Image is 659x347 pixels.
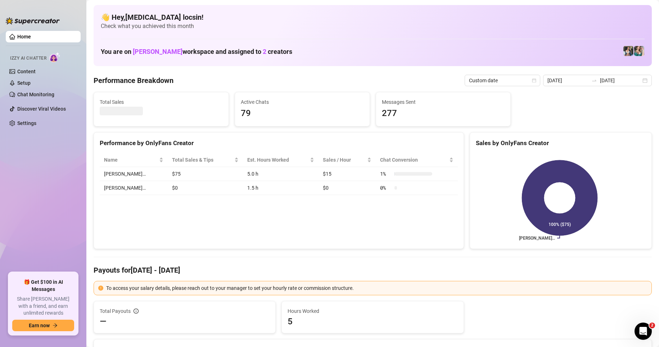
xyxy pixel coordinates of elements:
div: To access your salary details, please reach out to your manager to set your hourly rate or commis... [106,284,647,292]
span: calendar [532,78,536,83]
iframe: Intercom live chat [635,323,652,340]
h1: You are on workspace and assigned to creators [101,48,292,56]
th: Sales / Hour [319,153,376,167]
img: AI Chatter [49,52,60,63]
span: exclamation-circle [98,286,103,291]
button: Earn nowarrow-right [12,320,74,331]
span: Earn now [29,323,50,328]
h4: 👋 Hey, [MEDICAL_DATA] locsin ! [101,12,645,22]
span: [PERSON_NAME] [133,48,182,55]
span: Custom date [469,75,536,86]
text: [PERSON_NAME]… [519,236,555,241]
div: Sales by OnlyFans Creator [476,138,646,148]
input: End date [600,77,641,84]
span: — [100,316,107,327]
td: $75 [168,167,243,181]
img: Zaddy [634,46,644,56]
div: Performance by OnlyFans Creator [100,138,458,148]
span: Total Sales [100,98,223,106]
a: Settings [17,120,36,126]
td: 1.5 h [243,181,319,195]
td: $0 [168,181,243,195]
td: [PERSON_NAME]… [100,167,168,181]
span: Active Chats [241,98,364,106]
span: 1 % [380,170,392,178]
td: $15 [319,167,376,181]
a: Setup [17,80,31,86]
th: Name [100,153,168,167]
td: 5.0 h [243,167,319,181]
span: arrow-right [53,323,58,328]
span: Check what you achieved this month [101,22,645,30]
span: 2 [263,48,266,55]
span: 2 [649,323,655,328]
th: Chat Conversion [376,153,458,167]
td: $0 [319,181,376,195]
a: Home [17,34,31,40]
span: Total Sales & Tips [172,156,233,164]
div: Est. Hours Worked [247,156,308,164]
img: Katy [623,46,633,56]
span: to [591,78,597,83]
span: Chat Conversion [380,156,448,164]
img: logo-BBDzfeDw.svg [6,17,60,24]
span: 🎁 Get $100 in AI Messages [12,279,74,293]
input: Start date [547,77,588,84]
h4: Performance Breakdown [94,75,173,85]
span: Name [104,156,158,164]
a: Chat Monitoring [17,92,54,97]
span: 277 [382,107,505,120]
span: Share [PERSON_NAME] with a friend, and earn unlimited rewards [12,296,74,317]
span: swap-right [591,78,597,83]
span: Izzy AI Chatter [10,55,46,62]
a: Discover Viral Videos [17,106,66,112]
span: 5 [288,316,457,327]
span: Total Payouts [100,307,131,315]
span: Hours Worked [288,307,457,315]
td: [PERSON_NAME]… [100,181,168,195]
span: info-circle [134,309,139,314]
a: Content [17,69,36,74]
span: Messages Sent [382,98,505,106]
span: Sales / Hour [323,156,366,164]
span: 0 % [380,184,392,192]
th: Total Sales & Tips [168,153,243,167]
span: 79 [241,107,364,120]
h4: Payouts for [DATE] - [DATE] [94,265,652,275]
